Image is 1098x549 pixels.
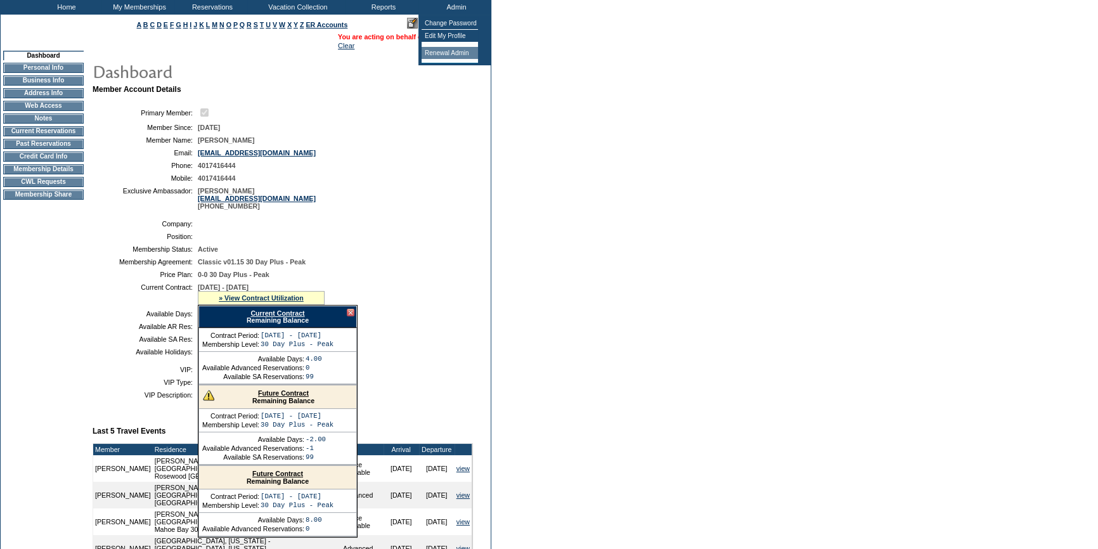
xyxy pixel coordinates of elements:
span: [PERSON_NAME] [198,136,254,144]
td: Contract Period: [202,493,259,500]
a: J [193,21,197,29]
td: Member [93,444,153,455]
td: Available SA Reservations: [202,373,304,380]
a: [EMAIL_ADDRESS][DOMAIN_NAME] [198,195,316,202]
td: Available Days: [202,436,304,443]
td: 30 Day Plus - Peak [261,501,333,509]
td: Past Reservations [3,139,84,149]
td: Company: [98,220,193,228]
td: [DATE] [384,455,419,482]
span: 4017416444 [198,162,235,169]
td: Contract Period: [202,332,259,339]
td: Membership Share [3,190,84,200]
td: Available Advanced Reservations: [202,525,304,533]
td: Primary Member: [98,107,193,119]
td: 30 Day Plus - Peak [261,340,333,348]
td: Member Name: [98,136,193,144]
div: Remaining Balance [198,306,357,328]
span: [DATE] - [DATE] [198,283,249,291]
a: view [456,491,470,499]
div: Remaining Balance [199,385,356,409]
a: V [273,21,277,29]
td: Mobile: [98,174,193,182]
td: [DATE] - [DATE] [261,493,333,500]
a: U [266,21,271,29]
td: Member Since: [98,124,193,131]
a: T [260,21,264,29]
span: 4017416444 [198,174,235,182]
a: R [247,21,252,29]
td: Arrival [384,444,419,455]
a: ER Accounts [306,21,347,29]
td: 8.00 [306,516,322,524]
a: Z [300,21,304,29]
a: Y [294,21,298,29]
td: VIP Type: [98,378,193,386]
td: [DATE] [419,455,455,482]
a: B [143,21,148,29]
img: There are insufficient days and/or tokens to cover this reservation [203,389,214,401]
td: Available Holidays: [98,348,193,356]
td: Available Advanced Reservations: [202,444,304,452]
a: Future Contract [252,470,303,477]
td: Available SA Res: [98,335,193,343]
td: [PERSON_NAME][GEOGRAPHIC_DATA], [GEOGRAPHIC_DATA] - Rosewood [GEOGRAPHIC_DATA] Rosewood [GEOGRAPH... [153,455,341,482]
td: Membership Level: [202,340,259,348]
a: M [212,21,217,29]
div: Remaining Balance [199,466,356,489]
td: Available Days: [98,310,193,318]
td: 99 [306,373,322,380]
a: P [233,21,238,29]
td: Renewal Admin [422,47,478,60]
td: Space Available [341,455,384,482]
a: W [279,21,285,29]
td: Contract Period: [202,412,259,420]
a: Current Contract [250,309,304,317]
td: Membership Agreement: [98,258,193,266]
td: Notes [3,113,84,124]
span: [DATE] [198,124,220,131]
a: A [137,21,141,29]
a: O [226,21,231,29]
a: X [287,21,292,29]
td: Current Reservations [3,126,84,136]
td: 99 [306,453,326,461]
a: K [199,21,204,29]
td: 4.00 [306,355,322,363]
a: F [170,21,174,29]
a: G [176,21,181,29]
a: Q [240,21,245,29]
td: Change Password [422,17,478,30]
td: Membership Level: [202,501,259,509]
span: Active [198,245,218,253]
a: D [157,21,162,29]
span: 0-0 30 Day Plus - Peak [198,271,269,278]
td: Web Access [3,101,84,111]
td: Email: [98,149,193,157]
td: Credit Card Info [3,152,84,162]
td: [PERSON_NAME] [93,482,153,508]
td: -1 [306,444,326,452]
td: Dashboard [3,51,84,60]
td: Available AR Res: [98,323,193,330]
td: Business Info [3,75,84,86]
td: Exclusive Ambassador: [98,187,193,210]
img: Edit Mode [407,18,418,29]
a: Clear [338,42,354,49]
td: [DATE] [384,482,419,508]
td: Personal Info [3,63,84,73]
td: CWL Requests [3,177,84,187]
td: -2.00 [306,436,326,443]
span: [PERSON_NAME] [PHONE_NUMBER] [198,187,316,210]
td: Available SA Reservations: [202,453,304,461]
b: Member Account Details [93,85,181,94]
a: H [183,21,188,29]
a: N [219,21,224,29]
span: You are acting on behalf of: [338,33,483,41]
td: [PERSON_NAME] [93,508,153,535]
td: Phone: [98,162,193,169]
a: E [164,21,168,29]
td: [PERSON_NAME], B.V.I. - [GEOGRAPHIC_DATA] [GEOGRAPHIC_DATA][PERSON_NAME] [GEOGRAPHIC_DATA] 305 [153,482,341,508]
a: Future Contract [258,389,309,397]
b: Last 5 Travel Events [93,427,165,436]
